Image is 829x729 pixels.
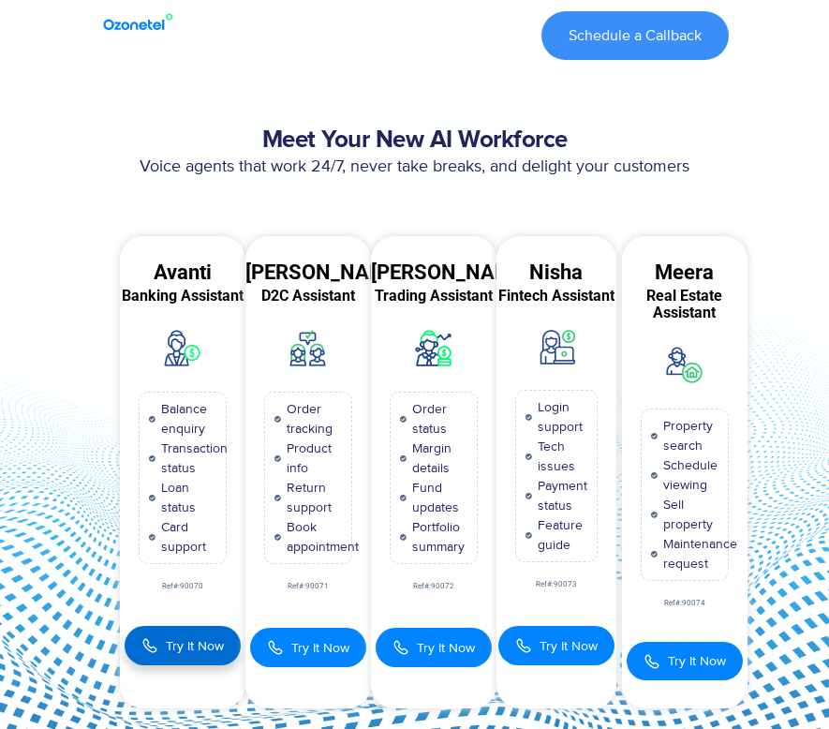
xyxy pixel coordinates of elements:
[627,642,743,680] button: Try It Now
[282,439,341,478] span: Product info
[282,478,341,517] span: Return support
[533,397,587,437] span: Login support
[407,517,466,557] span: Portfolio summary
[496,264,617,281] div: Nisha
[101,155,729,180] p: Voice agents that work 24/7, never take breaks, and delight your customers
[659,534,737,573] span: Maintenance request
[668,651,726,671] span: Try It Now
[245,288,371,305] div: D2C Assistant
[644,653,660,670] img: Call Icon
[125,626,241,665] button: Try It Now
[282,517,359,557] span: Book appointment
[533,476,587,515] span: Payment status
[407,439,466,478] span: Margin details
[407,478,466,517] span: Fund updates
[496,581,617,588] div: Ref#:90073
[371,264,496,281] div: [PERSON_NAME]
[659,416,718,455] span: Property search
[496,288,617,305] div: Fintech Assistant
[498,626,614,665] button: Try It Now
[371,288,496,305] div: Trading Assistant
[417,638,475,658] span: Try It Now
[101,126,729,155] h2: Meet Your New AI Workforce
[245,264,371,281] div: [PERSON_NAME]
[622,600,748,607] div: Ref#:90074
[533,515,587,555] span: Feature guide
[622,288,748,321] div: Real Estate Assistant
[541,11,729,60] a: Schedule a Callback
[250,628,366,667] button: Try It Now
[120,583,245,590] div: Ref#:90070
[376,628,492,667] button: Try It Now
[120,264,245,281] div: Avanti
[156,517,215,557] span: Card support
[407,399,466,439] span: Order status
[622,264,748,281] div: Meera
[515,635,532,656] img: Call Icon
[156,439,228,478] span: Transaction status
[245,583,371,590] div: Ref#:90071
[659,495,718,534] span: Sell property
[569,28,702,43] span: Schedule a Callback
[533,437,587,476] span: Tech issues
[267,637,284,658] img: Call Icon
[166,636,224,656] span: Try It Now
[156,478,215,517] span: Loan status
[540,636,598,656] span: Try It Now
[156,399,215,439] span: Balance enquiry
[120,288,245,305] div: Banking Assistant
[659,455,718,495] span: Schedule viewing
[141,635,158,656] img: Call Icon
[392,637,409,658] img: Call Icon
[282,399,341,439] span: Order tracking
[291,638,349,658] span: Try It Now
[371,583,496,590] div: Ref#:90072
